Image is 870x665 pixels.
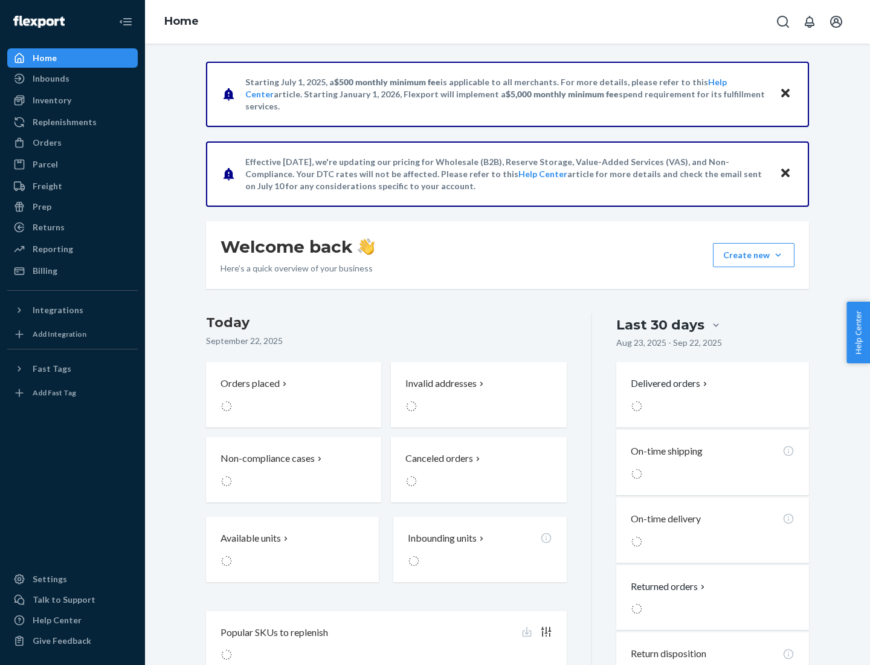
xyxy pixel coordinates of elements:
div: Billing [33,265,57,277]
a: Home [7,48,138,68]
div: Returns [33,221,65,233]
div: Settings [33,573,67,585]
p: Starting July 1, 2025, a is applicable to all merchants. For more details, please refer to this a... [245,76,768,112]
button: Orders placed [206,362,381,427]
p: Return disposition [631,647,706,661]
div: Reporting [33,243,73,255]
a: Replenishments [7,112,138,132]
div: Inbounds [33,73,69,85]
p: Available units [221,531,281,545]
p: On-time delivery [631,512,701,526]
button: Fast Tags [7,359,138,378]
button: Canceled orders [391,437,566,502]
button: Non-compliance cases [206,437,381,502]
ol: breadcrumbs [155,4,208,39]
button: Open notifications [797,10,822,34]
p: Inbounding units [408,531,477,545]
div: Orders [33,137,62,149]
h1: Welcome back [221,236,375,258]
a: Parcel [7,155,138,174]
a: Prep [7,197,138,216]
a: Talk to Support [7,590,138,609]
a: Help Center [518,169,567,179]
img: Flexport logo [13,16,65,28]
div: Parcel [33,158,58,170]
a: Orders [7,133,138,152]
a: Returns [7,218,138,237]
a: Add Fast Tag [7,383,138,403]
div: Talk to Support [33,594,95,606]
button: Close [778,165,793,183]
p: Canceled orders [405,452,473,465]
button: Open account menu [824,10,848,34]
div: Give Feedback [33,635,91,647]
span: $5,000 monthly minimum fee [506,89,619,99]
button: Available units [206,517,379,582]
a: Freight [7,177,138,196]
a: Settings [7,569,138,589]
button: Integrations [7,300,138,320]
a: Billing [7,261,138,281]
p: Aug 23, 2025 - Sep 22, 2025 [616,337,722,349]
div: Replenishments [33,116,97,128]
button: Invalid addresses [391,362,566,427]
div: Add Fast Tag [33,388,76,398]
a: Home [164,15,199,28]
a: Reporting [7,239,138,259]
button: Give Feedback [7,631,138,650]
button: Help Center [846,302,870,363]
div: Add Integration [33,329,86,339]
div: Home [33,52,57,64]
p: Effective [DATE], we're updating our pricing for Wholesale (B2B), Reserve Storage, Value-Added Se... [245,156,768,192]
span: $500 monthly minimum fee [334,77,440,87]
p: Invalid addresses [405,377,477,391]
p: Orders placed [221,377,280,391]
button: Open Search Box [771,10,795,34]
div: Freight [33,180,62,192]
p: Here’s a quick overview of your business [221,262,375,274]
div: Fast Tags [33,363,71,375]
a: Help Center [7,611,138,630]
h3: Today [206,313,567,332]
div: Prep [33,201,51,213]
button: Close [778,85,793,103]
p: Non-compliance cases [221,452,315,465]
a: Inventory [7,91,138,110]
div: Integrations [33,304,83,316]
a: Inbounds [7,69,138,88]
p: Popular SKUs to replenish [221,626,328,640]
a: Add Integration [7,325,138,344]
div: Inventory [33,94,71,106]
button: Returned orders [631,580,707,594]
button: Close Navigation [114,10,138,34]
button: Delivered orders [631,377,710,391]
p: On-time shipping [631,444,703,458]
button: Inbounding units [393,517,566,582]
div: Last 30 days [616,316,704,334]
div: Help Center [33,614,82,626]
img: hand-wave emoji [358,238,375,255]
button: Create new [713,243,794,267]
p: September 22, 2025 [206,335,567,347]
